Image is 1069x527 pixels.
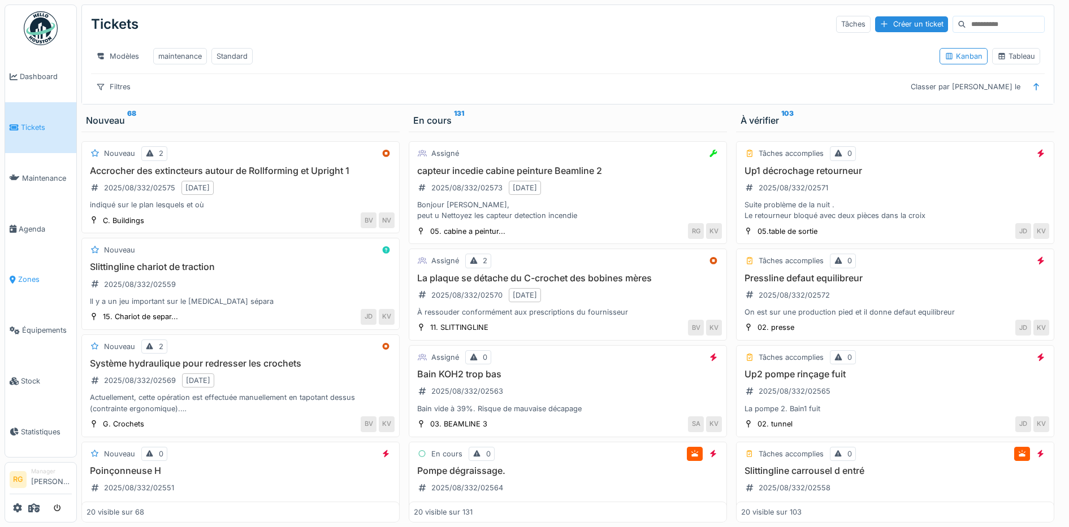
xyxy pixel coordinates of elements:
[31,467,72,491] li: [PERSON_NAME]
[158,51,202,62] div: maintenance
[741,499,1049,510] div: Tous les boulons sont tombé cassé ou desseré.
[741,273,1049,284] h3: Pressline defaut equilibreur
[86,114,395,127] div: Nouveau
[688,320,704,336] div: BV
[20,71,72,82] span: Dashboard
[741,114,1050,127] div: À vérifier
[86,499,395,510] div: Poinçonneuse a contrôler
[781,114,794,127] sup: 103
[5,406,76,457] a: Statistiques
[159,148,163,159] div: 2
[430,419,487,429] div: 03. BEAMLINE 3
[91,10,139,39] div: Tickets
[1033,223,1049,239] div: KV
[759,148,824,159] div: Tâches accomplies
[104,448,135,459] div: Nouveau
[21,376,72,386] span: Stock
[706,320,722,336] div: KV
[741,465,1049,476] h3: Slittingline carrousel d entré
[759,352,824,363] div: Tâches accomplies
[758,226,817,237] div: 05.table de sortie
[414,507,473,517] div: 20 visible sur 131
[1015,223,1031,239] div: JD
[361,309,376,325] div: JD
[104,375,176,386] div: 2025/08/332/02569
[86,199,395,210] div: indiqué sur le plan lesquels et où
[741,199,1049,221] div: Suite problème de la nuit . Le retourneur bloqué avec deux pièces dans la croix
[836,16,871,32] div: Tâches
[21,426,72,437] span: Statistiques
[431,386,503,397] div: 2025/08/332/02563
[945,51,983,62] div: Kanban
[847,148,852,159] div: 0
[91,79,136,95] div: Filtres
[486,448,491,459] div: 0
[5,254,76,305] a: Zones
[430,322,488,333] div: 11. SLITTINGLINE
[86,262,395,272] h3: Slittingline chariot de traction
[86,358,395,369] h3: Système hydraulique pour redresser les crochets
[19,224,72,234] span: Agenda
[86,296,395,307] div: Il y a un jeu important sur le [MEDICAL_DATA] sépara
[454,114,464,127] sup: 131
[104,341,135,352] div: Nouveau
[431,482,503,493] div: 2025/08/332/02564
[906,79,1025,95] div: Classer par [PERSON_NAME] le
[431,448,462,459] div: En cours
[1015,320,1031,336] div: JD
[688,223,704,239] div: RG
[706,416,722,432] div: KV
[91,48,144,64] div: Modèles
[10,467,72,494] a: RG Manager[PERSON_NAME]
[759,386,830,397] div: 2025/08/332/02565
[431,255,459,266] div: Assigné
[741,165,1049,176] h3: Up1 décrochage retourneur
[361,212,376,228] div: BV
[86,507,144,517] div: 20 visible sur 68
[104,182,175,193] div: 2025/08/332/02575
[361,416,376,432] div: BV
[741,307,1049,317] div: On est sur une production pied et il donne defaut equilibreur
[5,203,76,254] a: Agenda
[86,465,395,476] h3: Poinçonneuse H
[431,148,459,159] div: Assigné
[759,182,828,193] div: 2025/08/332/02571
[431,290,503,300] div: 2025/08/332/02570
[414,465,722,476] h3: Pompe dégraissage.
[86,392,395,413] div: Actuellement, cette opération est effectuée manuellement en tapotant dessus (contrainte ergonomiq...
[759,448,824,459] div: Tâches accomplies
[18,274,72,285] span: Zones
[379,309,395,325] div: KV
[159,341,163,352] div: 2
[217,51,248,62] div: Standard
[759,290,830,300] div: 2025/08/332/02572
[185,182,210,193] div: [DATE]
[5,153,76,204] a: Maintenance
[24,11,58,45] img: Badge_color-CXgf-gQk.svg
[513,290,537,300] div: [DATE]
[847,448,852,459] div: 0
[159,448,163,459] div: 0
[430,226,505,237] div: 05. cabine a peintur...
[5,102,76,153] a: Tickets
[5,356,76,407] a: Stock
[103,311,178,322] div: 15. Chariot de separ...
[483,255,487,266] div: 2
[31,467,72,476] div: Manager
[103,215,144,226] div: C. Buildings
[847,255,852,266] div: 0
[513,182,537,193] div: [DATE]
[414,499,722,510] div: Corps de la pompe rempli de chiffons et de têtes + tube de sortie fendu
[379,416,395,432] div: KV
[414,273,722,284] h3: La plaque se détache du C-crochet des bobines mères
[104,245,135,255] div: Nouveau
[1033,320,1049,336] div: KV
[186,375,210,386] div: [DATE]
[706,223,722,239] div: KV
[741,403,1049,414] div: La pompe 2. Bain1 fuit
[997,51,1035,62] div: Tableau
[22,325,72,336] span: Équipements
[688,416,704,432] div: SA
[875,16,948,32] div: Créer un ticket
[759,255,824,266] div: Tâches accomplies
